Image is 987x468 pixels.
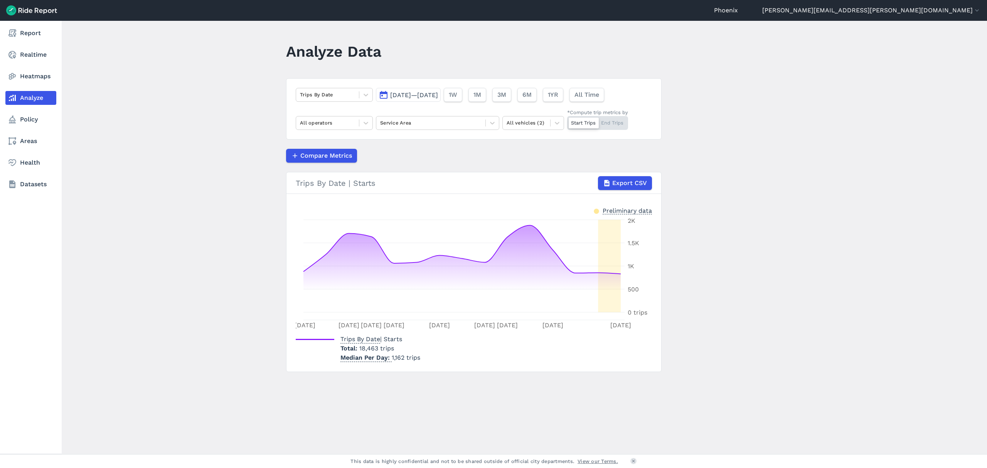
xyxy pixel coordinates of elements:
tspan: 1.5K [628,239,639,247]
tspan: [DATE] [474,322,495,329]
tspan: [DATE] [610,322,631,329]
tspan: [DATE] [361,322,382,329]
div: Trips By Date | Starts [296,176,652,190]
p: 1,162 trips [340,353,420,362]
a: Phoenix [714,6,738,15]
a: Areas [5,134,56,148]
span: [DATE]—[DATE] [390,91,438,99]
span: 1YR [548,90,558,99]
tspan: 500 [628,286,639,293]
button: 6M [517,88,537,102]
a: Policy [5,113,56,126]
a: Analyze [5,91,56,105]
button: [PERSON_NAME][EMAIL_ADDRESS][PERSON_NAME][DOMAIN_NAME] [762,6,981,15]
button: 1M [468,88,486,102]
a: Heatmaps [5,69,56,83]
span: 3M [497,90,506,99]
span: All Time [574,90,599,99]
span: 1W [449,90,457,99]
span: | Starts [340,335,402,343]
span: Compare Metrics [300,151,352,160]
button: All Time [569,88,604,102]
span: Median Per Day [340,352,392,362]
tspan: [DATE] [339,322,359,329]
tspan: [DATE] [542,322,563,329]
button: Compare Metrics [286,149,357,163]
tspan: 1K [628,263,634,270]
button: 3M [492,88,511,102]
a: Realtime [5,48,56,62]
tspan: 0 trips [628,309,647,316]
tspan: [DATE] [497,322,518,329]
span: 1M [473,90,481,99]
a: Report [5,26,56,40]
button: [DATE]—[DATE] [376,88,441,102]
a: Datasets [5,177,56,191]
tspan: [DATE] [429,322,450,329]
span: Trips By Date [340,333,380,343]
a: Health [5,156,56,170]
span: Export CSV [612,178,647,188]
h1: Analyze Data [286,41,381,62]
button: 1YR [543,88,563,102]
button: Export CSV [598,176,652,190]
span: 18,463 trips [359,345,394,352]
tspan: [DATE] [384,322,404,329]
div: *Compute trip metrics by [567,109,628,116]
span: Total [340,345,359,352]
img: Ride Report [6,5,57,15]
span: 6M [522,90,532,99]
button: 1W [444,88,462,102]
a: View our Terms. [578,458,618,465]
div: Preliminary data [603,206,652,214]
tspan: [DATE] [295,322,315,329]
tspan: 2K [628,217,635,224]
